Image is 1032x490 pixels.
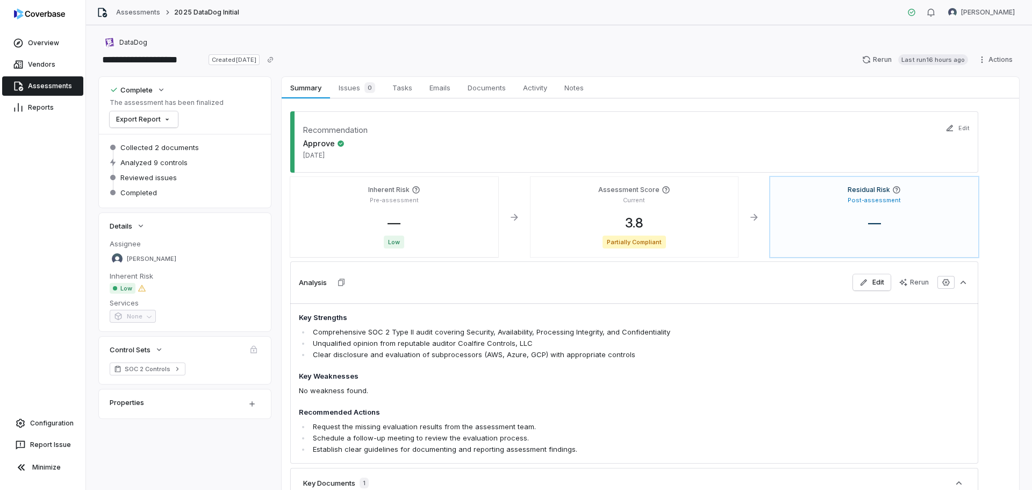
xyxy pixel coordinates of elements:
[110,221,132,231] span: Details
[598,186,660,194] h4: Assessment Score
[310,338,835,349] li: Unqualified opinion from reputable auditor Coalfire Controls, LLC
[110,239,260,248] dt: Assignee
[120,173,177,182] span: Reviewed issues
[617,215,652,231] span: 3.8
[310,432,835,444] li: Schedule a follow-up meeting to review the evaluation process.
[106,216,148,236] button: Details
[310,421,835,432] li: Request the missing evaluation results from the assessment team.
[519,81,551,95] span: Activity
[310,326,835,338] li: Comprehensive SOC 2 Type II audit covering Security, Availability, Processing Integrity, and Conf...
[110,363,185,375] a: SOC 2 Controls
[209,54,259,65] span: Created [DATE]
[110,111,178,127] button: Export Report
[379,215,409,231] span: —
[120,188,157,197] span: Completed
[299,385,835,396] p: No weakness found.
[299,278,327,287] h3: Analysis
[120,143,199,152] span: Collected 2 documents
[360,478,369,488] span: 1
[463,81,510,95] span: Documents
[853,274,891,290] button: Edit
[425,81,455,95] span: Emails
[299,313,835,323] h4: Key Strengths
[893,274,935,290] button: Rerun
[14,9,65,19] img: logo-D7KZi-bG.svg
[127,255,176,263] span: [PERSON_NAME]
[334,80,379,95] span: Issues
[286,81,325,95] span: Summary
[942,4,1021,20] button: Scott McMichael avatar[PERSON_NAME]
[2,98,83,117] a: Reports
[110,298,260,308] dt: Services
[848,196,901,204] p: Post-assessment
[899,278,929,287] div: Rerun
[303,478,355,488] h3: Key Documents
[856,52,974,68] button: RerunLast run16 hours ago
[2,76,83,96] a: Assessments
[859,215,890,231] span: —
[261,50,280,69] button: Copy link
[623,196,645,204] p: Current
[299,371,835,382] h4: Key Weaknesses
[2,55,83,74] a: Vendors
[388,81,417,95] span: Tasks
[174,8,239,17] span: 2025 DataDog Initial
[368,186,410,194] h4: Inherent Risk
[116,8,160,17] a: Assessments
[310,349,835,360] li: Clear disclosure and evaluation of subprocessors (AWS, Azure, GCP) with appropriate controls
[848,186,890,194] h4: Residual Risk
[560,81,588,95] span: Notes
[4,414,81,433] a: Configuration
[110,271,260,281] dt: Inherent Risk
[106,340,167,359] button: Control Sets
[112,253,123,264] img: Gerald Pe avatar
[4,457,81,478] button: Minimize
[101,33,150,52] button: https://datadoghq.com/DataDog
[110,283,135,294] span: Low
[384,236,404,248] span: Low
[125,365,170,373] span: SOC 2 Controls
[4,435,81,455] button: Report Issue
[370,196,419,204] p: Pre-assessment
[364,82,375,93] span: 0
[303,124,368,136] dt: Recommendation
[110,345,150,354] span: Control Sets
[974,52,1019,68] button: Actions
[603,236,666,248] span: Partially Compliant
[961,8,1015,17] span: [PERSON_NAME]
[898,54,968,65] span: Last run 16 hours ago
[299,407,835,418] h4: Recommended Actions
[106,80,169,100] button: Complete
[120,158,188,167] span: Analyzed 9 controls
[942,117,973,139] button: Edit
[2,33,83,53] a: Overview
[110,98,224,107] p: The assessment has been finalized
[110,85,153,95] div: Complete
[310,444,835,455] li: Establish clear guidelines for documenting and reporting assessment findings.
[119,38,147,47] span: DataDog
[303,151,345,160] span: [DATE]
[303,138,345,149] span: Approve
[948,8,957,17] img: Scott McMichael avatar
